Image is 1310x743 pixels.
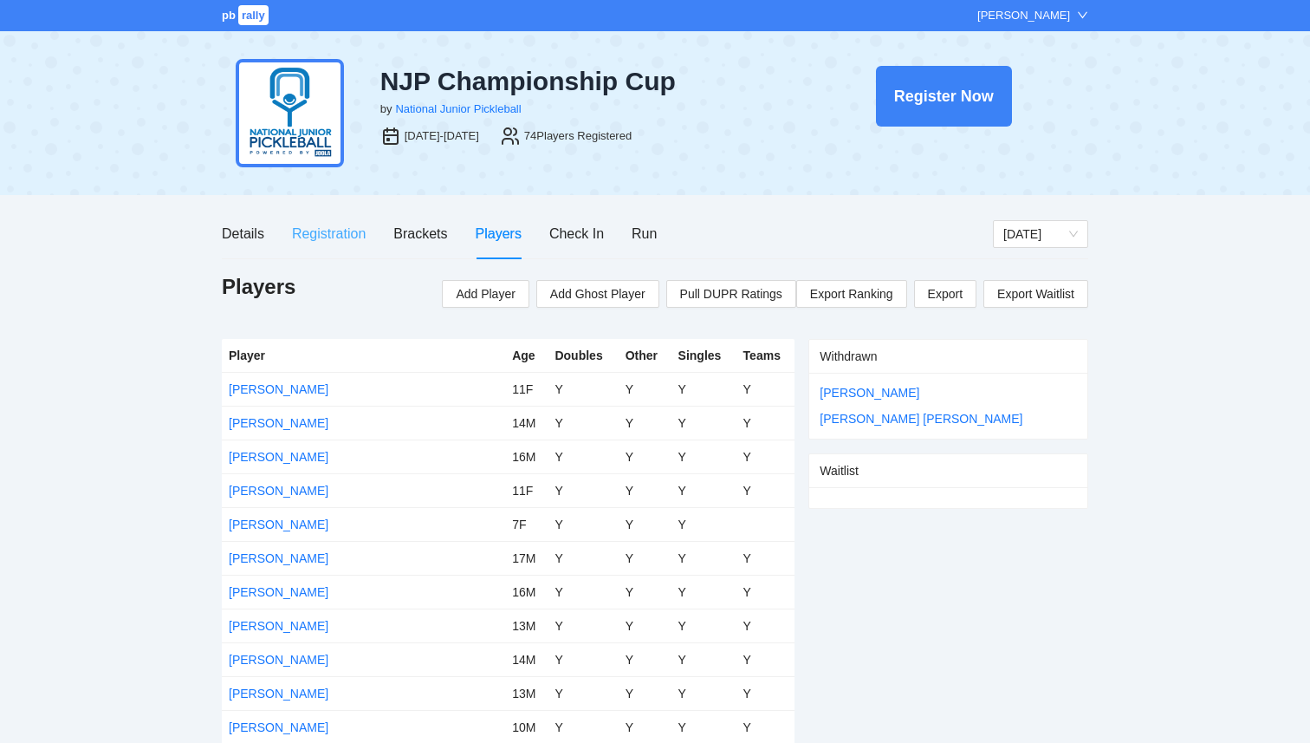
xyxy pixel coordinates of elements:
td: 11F [505,372,548,406]
td: 14M [505,406,548,440]
a: National Junior Pickleball [395,102,521,115]
div: [DATE]-[DATE] [405,127,479,145]
div: Players [476,223,522,244]
td: 17M [505,541,548,575]
td: Y [548,406,618,440]
h1: Players [222,273,295,301]
td: 13M [505,609,548,642]
a: [PERSON_NAME] [229,585,328,599]
td: Y [619,609,671,642]
td: Y [619,507,671,541]
div: Teams [743,346,788,365]
a: [PERSON_NAME] [229,619,328,633]
td: Y [671,507,736,541]
td: Y [736,406,795,440]
td: Y [671,473,736,507]
td: Y [548,609,618,642]
div: Doubles [554,346,611,365]
td: 7F [505,507,548,541]
td: 16M [505,440,548,473]
td: Y [736,440,795,473]
td: Y [548,541,618,575]
td: Y [548,642,618,676]
td: Y [671,406,736,440]
span: Thursday [1003,221,1078,247]
a: [PERSON_NAME] [229,518,328,531]
span: Add Player [456,284,515,303]
a: [PERSON_NAME] [229,687,328,701]
span: down [1077,10,1088,21]
td: Y [548,507,618,541]
td: Y [671,676,736,710]
td: Y [736,473,795,507]
a: [PERSON_NAME] [PERSON_NAME] [820,412,1022,426]
span: Export Waitlist [997,281,1074,307]
span: Pull DUPR Ratings [680,284,782,303]
td: 11F [505,473,548,507]
td: Y [548,676,618,710]
td: Y [619,473,671,507]
a: [PERSON_NAME] [229,450,328,464]
td: Y [619,575,671,609]
td: Y [619,676,671,710]
a: [PERSON_NAME] [229,653,328,667]
td: Y [619,440,671,473]
td: Y [671,541,736,575]
a: [PERSON_NAME] [229,382,328,396]
a: Export [914,280,976,308]
td: Y [736,575,795,609]
div: Run [632,223,657,244]
td: Y [736,609,795,642]
a: Export Ranking [796,280,907,308]
div: by [380,101,392,118]
span: pb [222,9,236,22]
a: Export Waitlist [983,280,1088,308]
td: 13M [505,676,548,710]
div: Brackets [393,223,447,244]
div: NJP Championship Cup [380,66,786,97]
div: Registration [292,223,366,244]
td: Y [671,609,736,642]
div: Details [222,223,264,244]
div: Withdrawn [820,340,1077,373]
td: Y [619,406,671,440]
td: Y [548,473,618,507]
div: Other [626,346,665,365]
div: Singles [678,346,730,365]
td: Y [671,372,736,406]
span: Add Ghost Player [550,284,645,303]
button: Register Now [876,66,1012,127]
td: Y [548,372,618,406]
a: pbrally [222,9,271,22]
button: Pull DUPR Ratings [666,280,796,308]
td: Y [671,642,736,676]
td: 16M [505,575,548,609]
td: Y [671,440,736,473]
span: Export Ranking [810,281,893,307]
a: [PERSON_NAME] [229,416,328,430]
a: [PERSON_NAME] [229,551,328,565]
td: Y [619,372,671,406]
td: Y [619,541,671,575]
button: Add Ghost Player [536,280,659,308]
td: Y [736,372,795,406]
td: Y [548,575,618,609]
td: Y [736,642,795,676]
div: Check In [549,223,604,244]
a: [PERSON_NAME] [229,720,328,734]
td: Y [736,676,795,710]
td: Y [619,642,671,676]
div: Player [229,346,498,365]
span: Export [928,281,963,307]
div: Age [512,346,541,365]
img: njp-logo2.png [236,59,344,167]
div: [PERSON_NAME] [977,7,1070,24]
button: Add Player [442,280,529,308]
td: Y [736,541,795,575]
a: [PERSON_NAME] [229,484,328,498]
div: 74 Players Registered [524,127,632,145]
td: 14M [505,642,548,676]
td: Y [671,575,736,609]
span: rally [238,5,269,25]
div: Waitlist [820,454,1077,487]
